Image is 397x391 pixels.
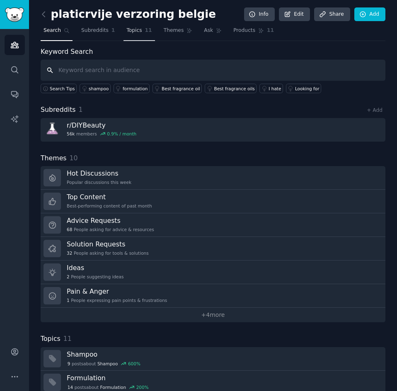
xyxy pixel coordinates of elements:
span: 11 [267,27,274,34]
h3: Shampoo [67,350,380,359]
span: Shampoo [97,361,118,367]
a: Top ContentBest-performing content of past month [41,190,385,213]
div: Looking for [295,86,320,92]
h3: Pain & Anger [67,287,167,296]
div: Best-performing content of past month [67,203,152,209]
a: +4more [41,308,385,322]
a: Products11 [230,24,277,41]
a: Solution Requests32People asking for tools & solutions [41,237,385,261]
a: Pain & Anger1People expressing pain points & frustrations [41,284,385,308]
span: Themes [164,27,184,34]
input: Keyword search in audience [41,60,385,81]
div: Best fragrance oil [162,86,200,92]
div: I hate [269,86,281,92]
span: Subreddits [41,105,76,115]
span: Search [44,27,61,34]
div: members [67,131,136,137]
h3: Advice Requests [67,216,154,225]
div: Popular discussions this week [67,179,131,185]
a: formulation [114,84,150,93]
a: Subreddits1 [78,24,118,41]
a: Search [41,24,73,41]
span: 2 [67,274,70,280]
a: Ideas2People suggesting ideas [41,261,385,284]
img: GummySearch logo [5,7,24,22]
a: Advice Requests68People asking for advice & resources [41,213,385,237]
div: shampoo [89,86,109,92]
a: Shampoo9postsaboutShampoo600% [41,347,385,371]
button: Search Tips [41,84,77,93]
h3: Top Content [67,193,152,201]
span: Themes [41,153,67,164]
span: 1 [111,27,115,34]
a: Best fragrance oil [153,84,202,93]
a: shampoo [80,84,111,93]
a: I hate [259,84,283,93]
a: Looking for [286,84,321,93]
span: Search Tips [50,86,75,92]
a: Edit [279,7,310,22]
label: Keyword Search [41,48,93,56]
span: Formulation [100,384,126,390]
span: 1 [79,106,83,113]
span: 11 [63,335,72,343]
div: 200 % [136,384,149,390]
span: 11 [145,27,152,34]
div: People suggesting ideas [67,274,123,280]
h3: r/ DIYBeauty [67,121,136,130]
span: Topics [126,27,142,34]
h3: Formulation [67,374,380,382]
a: Best fragrance oils [205,84,257,93]
a: Add [354,7,385,22]
span: 1 [67,297,70,303]
span: 32 [67,250,72,256]
div: post s about [67,384,149,391]
a: Themes [161,24,196,41]
div: post s about [67,360,141,367]
div: formulation [123,86,148,92]
span: Products [233,27,255,34]
h3: Ideas [67,263,123,272]
a: Hot DiscussionsPopular discussions this week [41,166,385,190]
div: 600 % [128,361,140,367]
div: Best fragrance oils [214,86,254,92]
div: People expressing pain points & frustrations [67,297,167,303]
div: 0.9 % / month [107,131,136,137]
h2: platicrvije verzoring belgie [41,8,216,21]
h3: Solution Requests [67,240,149,249]
div: People asking for tools & solutions [67,250,149,256]
a: Info [244,7,275,22]
span: 68 [67,227,72,232]
a: r/DIYBeauty56kmembers0.9% / month [41,118,385,142]
span: 56k [67,131,75,137]
span: 9 [68,361,70,367]
a: + Add [367,107,382,113]
span: Ask [204,27,213,34]
span: Topics [41,334,61,344]
a: Topics11 [123,24,155,41]
img: DIYBeauty [44,121,61,138]
div: People asking for advice & resources [67,227,154,232]
span: Subreddits [81,27,109,34]
a: Share [314,7,350,22]
a: Ask [201,24,225,41]
span: 10 [70,154,78,162]
h3: Hot Discussions [67,169,131,178]
span: 14 [68,384,73,390]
